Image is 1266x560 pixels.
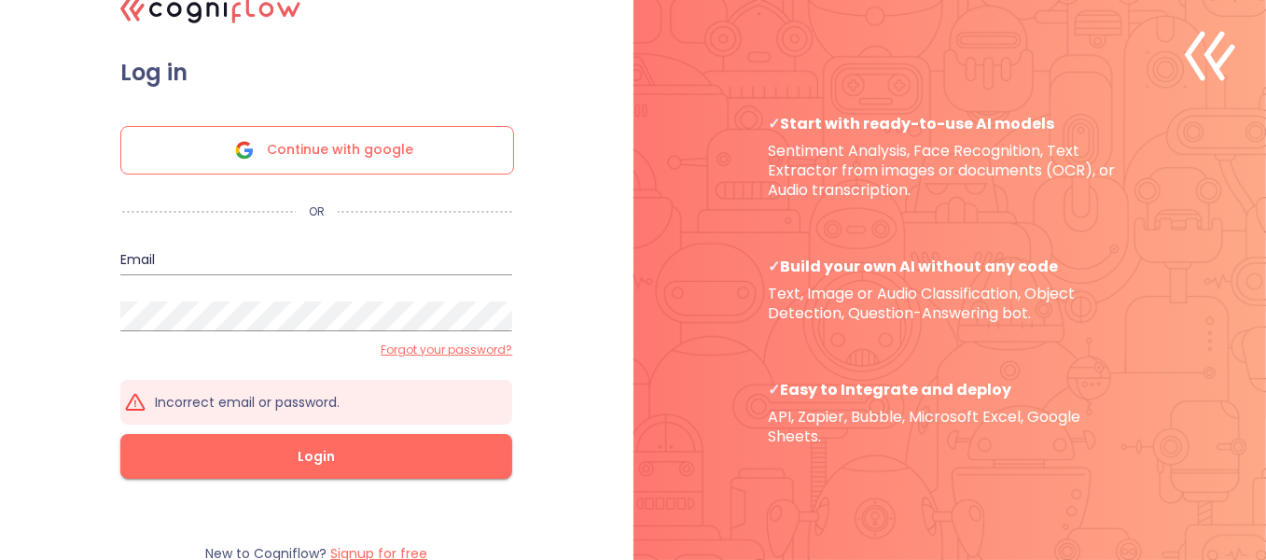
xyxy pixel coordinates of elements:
b: ✓ [769,379,781,400]
button: Login [120,434,512,479]
span: Start with ready-to-use AI models [769,114,1132,133]
span: Build your own AI without any code [769,257,1132,276]
p: Sentiment Analysis, Face Recognition, Text Extractor from images or documents (OCR), or Audio tra... [769,114,1132,201]
span: Login [150,445,482,469]
p: Text, Image or Audio Classification, Object Detection, Question-Answering bot. [769,257,1132,324]
p: Incorrect email or password. [155,394,340,412]
b: ✓ [769,256,781,277]
b: ✓ [769,113,781,134]
label: Forgot your password? [381,343,512,357]
span: Log in [120,59,512,87]
span: Easy to Integrate and deploy [769,380,1132,399]
p: API, Zapier, Bubble, Microsoft Excel, Google Sheets. [769,380,1132,447]
span: Continue with google [267,127,413,174]
div: Continue with google [120,126,514,175]
p: OR [296,204,338,219]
